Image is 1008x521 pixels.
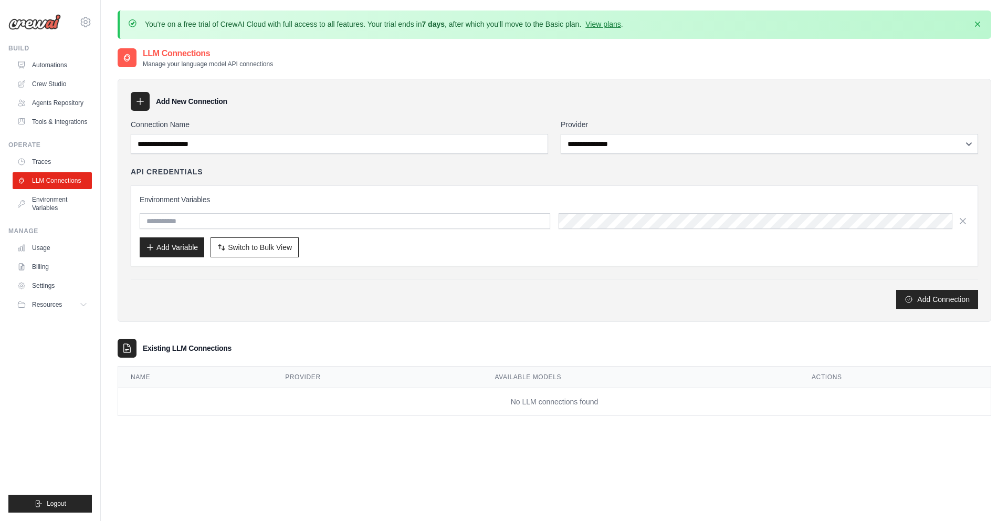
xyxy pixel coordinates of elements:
div: Operate [8,141,92,149]
a: Billing [13,258,92,275]
label: Provider [561,119,978,130]
label: Connection Name [131,119,548,130]
div: Build [8,44,92,53]
button: Logout [8,495,92,513]
button: Add Connection [896,290,978,309]
a: Automations [13,57,92,74]
th: Available Models [482,367,799,388]
th: Name [118,367,272,388]
button: Switch to Bulk View [211,237,299,257]
a: View plans [585,20,621,28]
a: Agents Repository [13,95,92,111]
a: Tools & Integrations [13,113,92,130]
h2: LLM Connections [143,47,273,60]
a: Crew Studio [13,76,92,92]
h3: Existing LLM Connections [143,343,232,353]
th: Actions [799,367,991,388]
td: No LLM connections found [118,388,991,416]
a: Traces [13,153,92,170]
span: Logout [47,499,66,508]
th: Provider [272,367,482,388]
a: LLM Connections [13,172,92,189]
a: Environment Variables [13,191,92,216]
button: Resources [13,296,92,313]
strong: 7 days [422,20,445,28]
a: Settings [13,277,92,294]
p: You're on a free trial of CrewAI Cloud with full access to all features. Your trial ends in , aft... [145,19,623,29]
h4: API Credentials [131,166,203,177]
div: Manage [8,227,92,235]
img: Logo [8,14,61,30]
button: Add Variable [140,237,204,257]
p: Manage your language model API connections [143,60,273,68]
h3: Add New Connection [156,96,227,107]
span: Switch to Bulk View [228,242,292,253]
span: Resources [32,300,62,309]
a: Usage [13,239,92,256]
h3: Environment Variables [140,194,969,205]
